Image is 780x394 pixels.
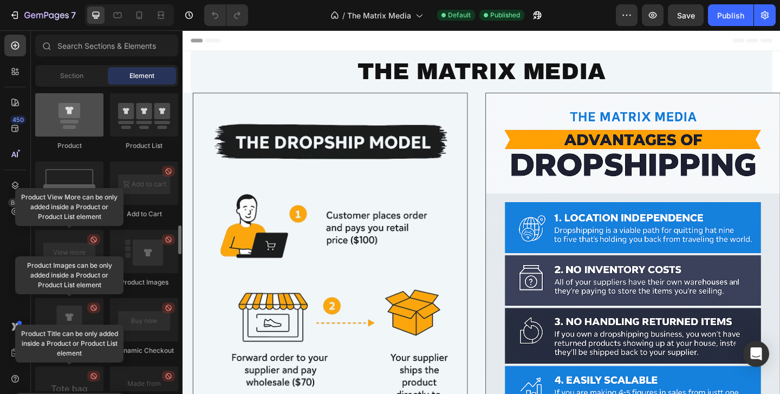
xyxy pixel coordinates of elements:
div: Undo/Redo [204,4,248,26]
h2: THE MATRIX MEDIA [9,28,641,62]
iframe: Design area [183,30,780,394]
div: Beta [8,198,26,207]
div: Product List [110,141,178,151]
span: Element [129,71,154,81]
button: Publish [708,4,753,26]
span: Published [490,10,520,20]
div: Dynamic Checkout [110,346,178,356]
div: Add to Cart [110,209,178,219]
span: / [342,10,345,21]
div: Sticky Add to Cart [35,209,103,219]
div: Product Images [110,277,178,287]
div: Product View More [35,277,103,287]
span: Save [677,11,695,20]
input: Search Sections & Elements [35,35,178,56]
div: Product [35,141,103,151]
div: Product Images [35,346,103,356]
div: Publish [717,10,744,21]
button: 7 [4,4,81,26]
span: Section [60,71,83,81]
div: Open Intercom Messenger [743,341,769,367]
span: Default [448,10,471,20]
div: 450 [10,115,26,124]
button: Save [668,4,704,26]
span: The Matrix Media [347,10,411,21]
p: 7 [71,9,76,22]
